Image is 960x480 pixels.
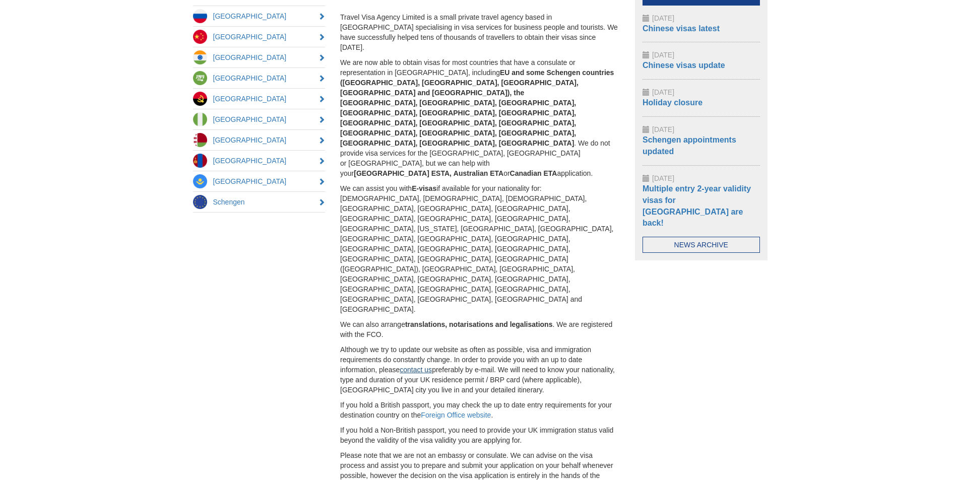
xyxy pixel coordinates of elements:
[400,366,432,374] a: contact us
[193,109,326,129] a: [GEOGRAPHIC_DATA]
[340,400,620,420] p: If you hold a British passport, you may check the up to date entry requirements for your destinat...
[193,171,326,191] a: [GEOGRAPHIC_DATA]
[193,192,326,212] a: Schengen
[643,61,725,70] a: Chinese visas update
[643,184,751,228] a: Multiple entry 2-year validity visas for [GEOGRAPHIC_DATA] are back!
[652,88,674,96] span: [DATE]
[454,169,503,177] strong: Australian ETA
[340,57,620,178] p: We are now able to obtain visas for most countries that have a consulate or representation in [GE...
[340,425,620,445] p: If you hold a Non-British passport, you need to provide your UK immigration status valid beyond t...
[510,169,557,177] strong: Canadian ETA
[193,89,326,109] a: [GEOGRAPHIC_DATA]
[643,24,720,33] a: Chinese visas latest
[193,6,326,26] a: [GEOGRAPHIC_DATA]
[643,135,736,156] a: Schengen appointments updated
[643,237,760,253] a: News Archive
[652,174,674,182] span: [DATE]
[431,169,452,177] strong: ESTA,
[340,345,620,395] p: Although we try to update our website as often as possible, visa and immigration requirements do ...
[193,68,326,88] a: [GEOGRAPHIC_DATA]
[405,320,553,328] strong: translations, notarisations and legalisations
[412,184,436,192] strong: E-visas
[193,27,326,47] a: [GEOGRAPHIC_DATA]
[652,125,674,133] span: [DATE]
[340,12,620,52] p: Travel Visa Agency Limited is a small private travel agency based in [GEOGRAPHIC_DATA] specialisi...
[340,183,620,314] p: We can assist you with if available for your nationality for: [DEMOGRAPHIC_DATA], [DEMOGRAPHIC_DA...
[652,14,674,22] span: [DATE]
[354,169,429,177] strong: [GEOGRAPHIC_DATA]
[421,411,491,419] a: Foreign Office website
[652,51,674,59] span: [DATE]
[643,98,702,107] a: Holiday closure
[193,47,326,67] a: [GEOGRAPHIC_DATA]
[193,130,326,150] a: [GEOGRAPHIC_DATA]
[340,319,620,339] p: We can also arrange . We are registered with the FCO.
[193,151,326,171] a: [GEOGRAPHIC_DATA]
